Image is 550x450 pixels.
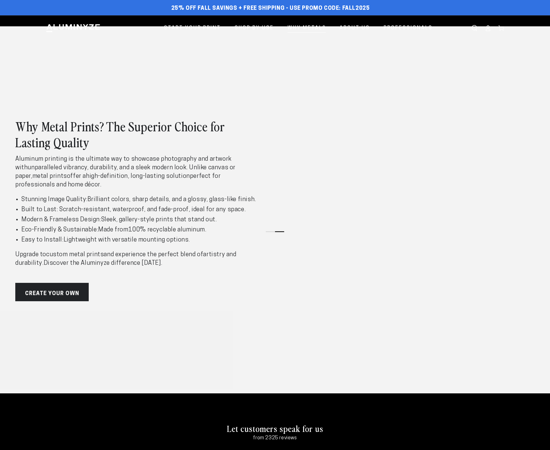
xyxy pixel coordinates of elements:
[59,207,189,213] strong: Scratch-resistant, waterproof, and fade-proof
[15,283,89,301] a: Create Your Own
[32,173,67,179] strong: metal prints
[86,173,190,179] strong: high-definition, long-lasting solution
[468,21,481,35] summary: Search our site
[21,236,260,244] li: Lightweight with versatile mounting options.
[21,205,260,214] li: , ideal for any space.
[171,5,370,12] span: 25% off FALL Savings + Free Shipping - Use Promo Code: FALL2025
[21,217,101,223] strong: Modern & Frameless Design:
[15,252,236,266] strong: artistry and durability
[384,24,433,33] span: Professionals
[28,165,186,171] strong: unparalleled vibrancy, durability, and a sleek modern look
[15,155,260,189] p: Aluminum printing is the ultimate way to showcase photography and artwork with . Unlike canvas or...
[335,20,374,36] a: About Us
[283,20,330,36] a: Why Metal?
[81,423,469,434] h2: Let customers speak for us
[21,237,64,243] strong: Easy to Install:
[44,260,162,266] strong: Discover the Aluminyze difference [DATE].
[379,20,437,36] a: Professionals
[81,434,469,443] span: from 2325 reviews
[235,24,274,33] span: Shop By Use
[288,24,326,33] span: Why Metal?
[164,24,221,33] span: Start Your Print
[21,227,98,233] strong: Eco-Friendly & Sustainable:
[15,118,260,150] h2: Why Metal Prints? The Superior Choice for Lasting Quality
[15,250,260,268] p: Upgrade to and experience the perfect blend of .
[230,20,278,36] a: Shop By Use
[46,252,104,258] strong: custom metal prints
[128,227,205,233] strong: 100% recyclable aluminum
[46,24,101,33] img: Aluminyze
[159,20,225,36] a: Start Your Print
[340,24,370,33] span: About Us
[21,207,58,213] strong: Built to Last:
[21,195,260,204] li: Brilliant colors, sharp details, and a glossy, glass-like finish.
[21,226,260,234] li: Made from .
[21,197,87,203] strong: Stunning Image Quality:
[21,216,260,224] li: Sleek, gallery-style prints that stand out.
